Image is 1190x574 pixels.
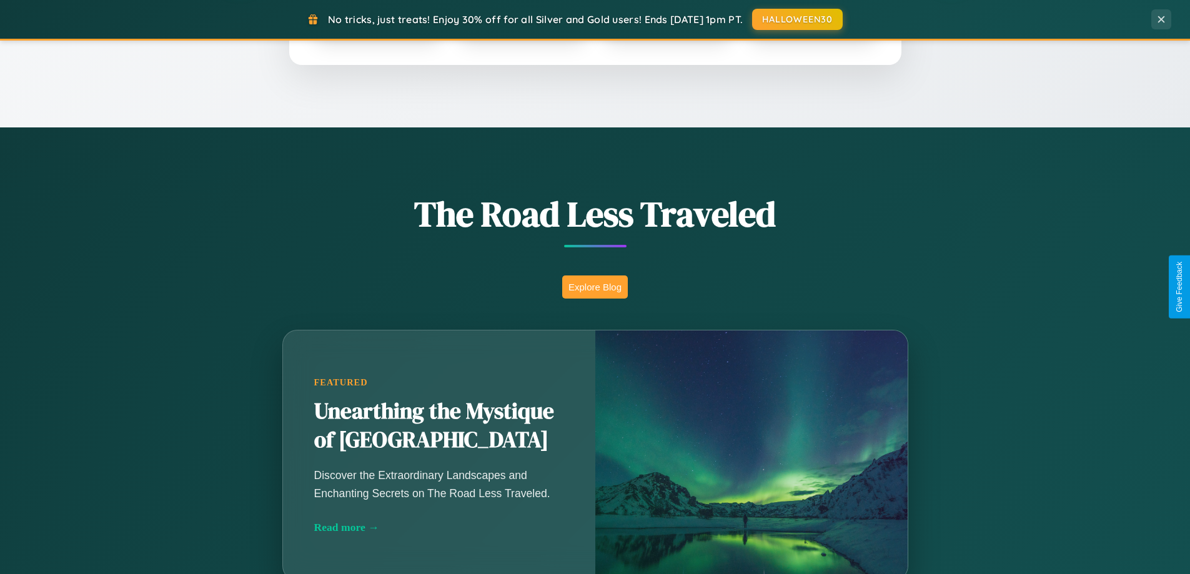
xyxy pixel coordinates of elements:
[328,13,743,26] span: No tricks, just treats! Enjoy 30% off for all Silver and Gold users! Ends [DATE] 1pm PT.
[314,377,564,388] div: Featured
[752,9,843,30] button: HALLOWEEN30
[562,275,628,299] button: Explore Blog
[1175,262,1184,312] div: Give Feedback
[314,467,564,502] p: Discover the Extraordinary Landscapes and Enchanting Secrets on The Road Less Traveled.
[314,521,564,534] div: Read more →
[221,190,970,238] h1: The Road Less Traveled
[314,397,564,455] h2: Unearthing the Mystique of [GEOGRAPHIC_DATA]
